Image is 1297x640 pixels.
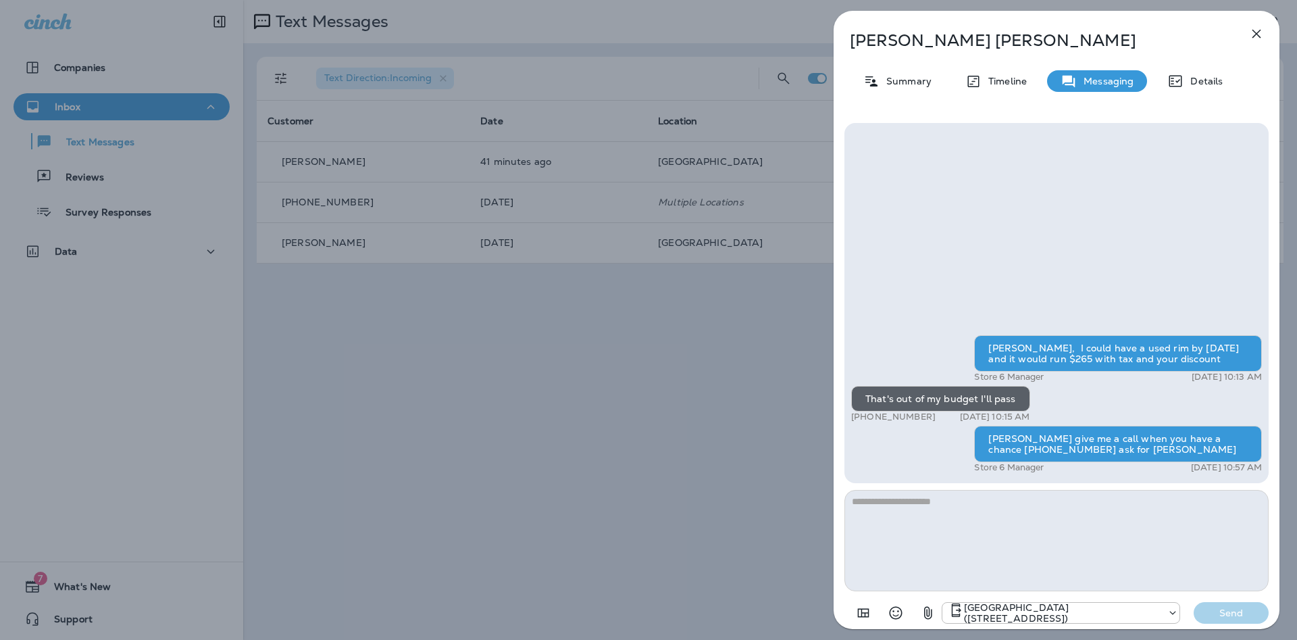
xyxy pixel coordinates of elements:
p: [GEOGRAPHIC_DATA] ([STREET_ADDRESS]) [964,602,1161,624]
p: [PERSON_NAME] [PERSON_NAME] [850,31,1219,50]
p: Summary [880,76,932,87]
p: Messaging [1077,76,1134,87]
p: Timeline [982,76,1027,87]
p: [DATE] 10:15 AM [960,412,1030,422]
div: [PERSON_NAME], I could have a used rim by [DATE] and it would run $265 with tax and your discount [974,335,1262,372]
div: +1 (402) 339-2912 [942,602,1179,624]
p: [DATE] 10:57 AM [1191,462,1262,473]
p: [DATE] 10:13 AM [1192,372,1262,383]
p: [PHONE_NUMBER] [851,412,936,422]
p: Details [1184,76,1223,87]
div: That's out of my budget I'll pass [851,386,1030,412]
div: [PERSON_NAME] give me a call when you have a chance [PHONE_NUMBER] ask for [PERSON_NAME] [974,426,1262,462]
button: Add in a premade template [850,599,877,626]
p: Store 6 Manager [974,462,1044,473]
p: Store 6 Manager [974,372,1044,383]
button: Select an emoji [882,599,909,626]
